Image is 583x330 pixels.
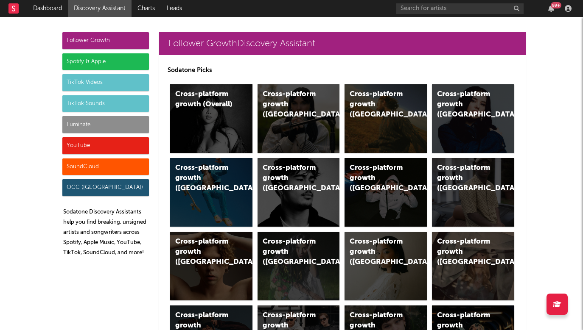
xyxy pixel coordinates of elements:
[170,232,252,300] a: Cross-platform growth ([GEOGRAPHIC_DATA])
[175,237,233,267] div: Cross-platform growth ([GEOGRAPHIC_DATA])
[175,163,233,194] div: Cross-platform growth ([GEOGRAPHIC_DATA])
[62,116,149,133] div: Luminate
[350,163,407,194] div: Cross-platform growth ([GEOGRAPHIC_DATA]/GSA)
[62,137,149,154] div: YouTube
[437,163,495,194] div: Cross-platform growth ([GEOGRAPHIC_DATA])
[432,232,514,300] a: Cross-platform growth ([GEOGRAPHIC_DATA])
[175,89,233,110] div: Cross-platform growth (Overall)
[551,2,561,8] div: 99 +
[263,89,320,120] div: Cross-platform growth ([GEOGRAPHIC_DATA])
[258,232,340,300] a: Cross-platform growth ([GEOGRAPHIC_DATA])
[263,163,320,194] div: Cross-platform growth ([GEOGRAPHIC_DATA])
[170,158,252,227] a: Cross-platform growth ([GEOGRAPHIC_DATA])
[258,158,340,227] a: Cross-platform growth ([GEOGRAPHIC_DATA])
[432,84,514,153] a: Cross-platform growth ([GEOGRAPHIC_DATA])
[345,232,427,300] a: Cross-platform growth ([GEOGRAPHIC_DATA])
[62,158,149,175] div: SoundCloud
[62,74,149,91] div: TikTok Videos
[63,207,149,258] p: Sodatone Discovery Assistants help you find breaking, unsigned artists and songwriters across Spo...
[345,158,427,227] a: Cross-platform growth ([GEOGRAPHIC_DATA]/GSA)
[170,84,252,153] a: Cross-platform growth (Overall)
[62,53,149,70] div: Spotify & Apple
[432,158,514,227] a: Cross-platform growth ([GEOGRAPHIC_DATA])
[62,179,149,196] div: OCC ([GEOGRAPHIC_DATA])
[396,3,524,14] input: Search for artists
[437,89,495,120] div: Cross-platform growth ([GEOGRAPHIC_DATA])
[263,237,320,267] div: Cross-platform growth ([GEOGRAPHIC_DATA])
[159,32,526,55] a: Follower GrowthDiscovery Assistant
[350,237,407,267] div: Cross-platform growth ([GEOGRAPHIC_DATA])
[437,237,495,267] div: Cross-platform growth ([GEOGRAPHIC_DATA])
[62,95,149,112] div: TikTok Sounds
[168,65,517,75] p: Sodatone Picks
[350,89,407,120] div: Cross-platform growth ([GEOGRAPHIC_DATA])
[345,84,427,153] a: Cross-platform growth ([GEOGRAPHIC_DATA])
[62,32,149,49] div: Follower Growth
[548,5,554,12] button: 99+
[258,84,340,153] a: Cross-platform growth ([GEOGRAPHIC_DATA])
